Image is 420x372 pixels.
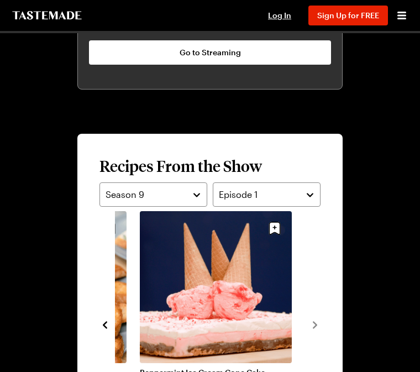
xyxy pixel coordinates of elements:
button: Sign Up for FREE [308,6,388,25]
button: Open menu [395,8,409,23]
button: navigate to previous item [99,317,111,331]
span: Go to Streaming [180,47,241,58]
a: Go to Streaming [89,40,331,65]
button: navigate to next item [309,317,321,331]
span: Log In [268,11,291,20]
span: Season 9 [106,188,144,201]
button: Season 9 [99,182,207,207]
span: Sign Up for FREE [317,11,379,20]
button: Log In [258,10,302,21]
span: Episode 1 [219,188,258,201]
button: Save recipe [264,218,285,239]
button: Episode 1 [213,182,321,207]
h2: Recipes From the Show [99,156,321,176]
a: To Tastemade Home Page [11,11,83,20]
